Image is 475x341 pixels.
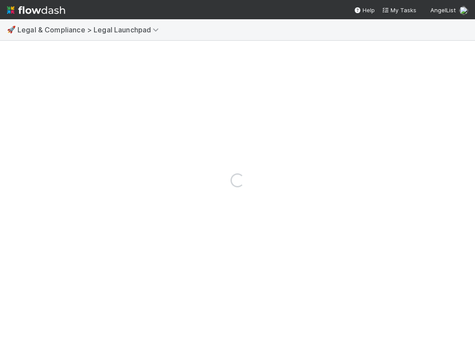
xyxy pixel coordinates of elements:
[382,7,416,14] span: My Tasks
[459,6,468,15] img: avatar_18c010e4-930e-4480-823a-7726a265e9dd.png
[354,6,375,14] div: Help
[7,3,65,18] img: logo-inverted-e16ddd16eac7371096b0.svg
[382,6,416,14] a: My Tasks
[430,7,456,14] span: AngelList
